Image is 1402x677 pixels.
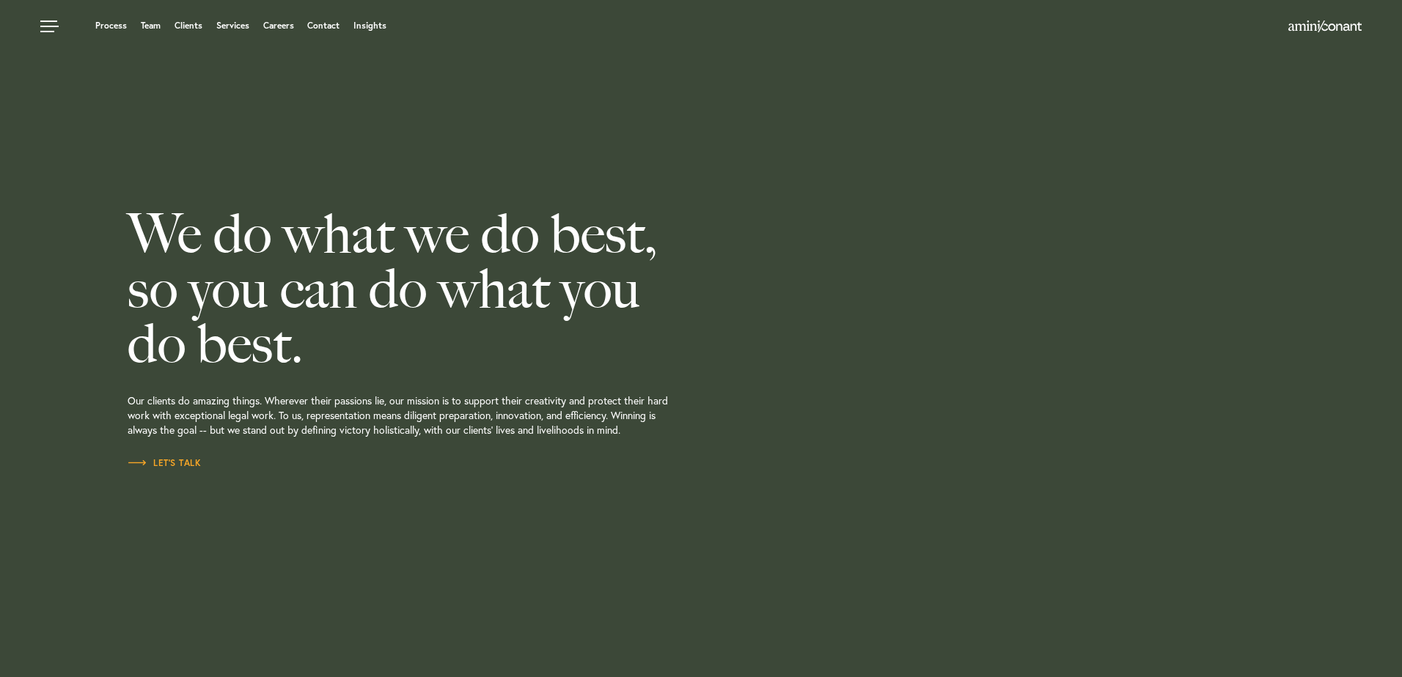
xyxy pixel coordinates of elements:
[128,456,201,470] a: Let’s Talk
[263,21,294,30] a: Careers
[128,459,201,467] span: Let’s Talk
[175,21,202,30] a: Clients
[128,371,807,456] p: Our clients do amazing things. Wherever their passions lie, our mission is to support their creat...
[141,21,161,30] a: Team
[95,21,127,30] a: Process
[1288,21,1362,32] img: Amini & Conant
[353,21,386,30] a: Insights
[128,207,807,371] h2: We do what we do best, so you can do what you do best.
[216,21,249,30] a: Services
[307,21,340,30] a: Contact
